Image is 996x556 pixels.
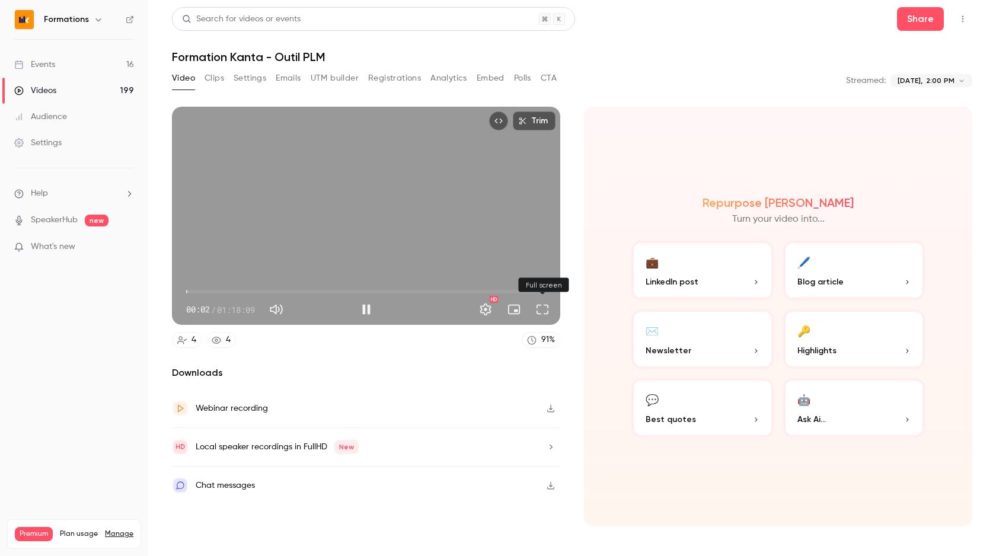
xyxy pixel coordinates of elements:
button: Registrations [368,69,421,88]
div: Events [14,59,55,71]
button: Turn on miniplayer [502,298,526,321]
a: SpeakerHub [31,214,78,226]
button: Top Bar Actions [953,9,972,28]
span: Premium [15,527,53,541]
h2: Downloads [172,366,560,380]
h6: Formations [44,14,89,25]
button: Analytics [430,69,467,88]
div: 91 % [541,334,555,346]
span: Ask Ai... [797,413,826,426]
div: Full screen [519,278,569,292]
button: Share [897,7,944,31]
div: 4 [226,334,231,346]
button: 🔑Highlights [783,309,925,369]
span: What's new [31,241,75,253]
button: Full screen [531,298,554,321]
button: 💼LinkedIn post [631,241,774,300]
button: Polls [514,69,531,88]
p: Turn your video into... [732,212,825,226]
h2: Repurpose [PERSON_NAME] [703,196,854,210]
span: 01:18:09 [217,303,255,316]
a: 4 [206,332,236,348]
span: new [85,215,108,226]
div: 💬 [646,390,659,408]
span: / [211,303,216,316]
button: CTA [541,69,557,88]
div: Audience [14,111,67,123]
button: Trim [513,111,556,130]
li: help-dropdown-opener [14,187,134,200]
a: 4 [172,332,202,348]
a: Manage [105,529,133,539]
button: Embed [477,69,505,88]
span: 00:02 [186,303,210,316]
div: 💼 [646,253,659,271]
h1: Formation Kanta - Outil PLM [172,50,972,64]
button: Clips [205,69,224,88]
div: Videos [14,85,56,97]
span: Help [31,187,48,200]
button: Embed video [489,111,508,130]
button: UTM builder [311,69,359,88]
div: Search for videos or events [182,13,301,25]
span: Highlights [797,344,837,357]
span: Best quotes [646,413,696,426]
button: Emails [276,69,301,88]
div: Chat messages [196,478,255,493]
span: LinkedIn post [646,276,698,288]
div: 4 [191,334,196,346]
span: Newsletter [646,344,691,357]
div: 00:02 [186,303,255,316]
div: Settings [14,137,62,149]
iframe: Noticeable Trigger [120,242,134,253]
button: Settings [234,69,266,88]
button: Pause [355,298,378,321]
span: 2:00 PM [926,75,954,86]
div: ✉️ [646,321,659,340]
a: 91% [522,332,560,348]
button: 🤖Ask Ai... [783,378,925,437]
span: Blog article [797,276,844,288]
button: ✉️Newsletter [631,309,774,369]
div: Local speaker recordings in FullHD [196,440,359,454]
button: 🖊️Blog article [783,241,925,300]
img: Formations [15,10,34,29]
div: Webinar recording [196,401,268,416]
div: 🔑 [797,321,810,340]
button: 💬Best quotes [631,378,774,437]
div: HD [490,296,498,303]
span: [DATE], [898,75,922,86]
button: Mute [264,298,288,321]
span: Plan usage [60,529,98,539]
button: Settings [474,298,497,321]
div: 🤖 [797,390,810,408]
span: New [334,440,359,454]
p: Streamed: [846,75,886,87]
button: Video [172,69,195,88]
div: 🖊️ [797,253,810,271]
